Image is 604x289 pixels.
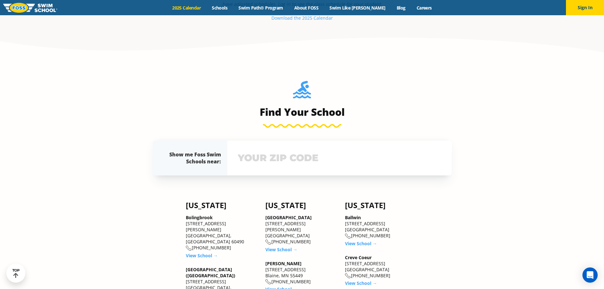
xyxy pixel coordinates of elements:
[236,149,443,167] input: YOUR ZIP CODE
[345,233,351,239] img: location-phone-o-icon.svg
[411,5,437,11] a: Careers
[186,214,213,220] a: Bolingbrook
[298,15,333,21] small: e 2025 Calendar
[186,246,192,251] img: location-phone-o-icon.svg
[265,214,312,220] a: [GEOGRAPHIC_DATA]
[345,214,361,220] a: Ballwin
[265,260,302,266] a: [PERSON_NAME]
[12,268,20,278] div: TOP
[3,3,57,13] img: FOSS Swim School Logo
[345,254,418,279] div: [STREET_ADDRESS] [GEOGRAPHIC_DATA] [PHONE_NUMBER]
[265,260,339,285] div: [STREET_ADDRESS] Blaine, MN 55449 [PHONE_NUMBER]
[582,267,598,283] div: Open Intercom Messenger
[186,201,259,210] h4: [US_STATE]
[186,214,259,251] div: [STREET_ADDRESS][PERSON_NAME] [GEOGRAPHIC_DATA], [GEOGRAPHIC_DATA] 60490 [PHONE_NUMBER]
[265,279,271,285] img: location-phone-o-icon.svg
[153,106,452,118] h3: Find Your School
[293,81,311,102] img: Foss-Location-Swimming-Pool-Person.svg
[265,246,297,253] a: View School →
[265,214,339,245] div: [STREET_ADDRESS][PERSON_NAME] [GEOGRAPHIC_DATA] [PHONE_NUMBER]
[165,151,221,165] div: Show me Foss Swim Schools near:
[345,214,418,239] div: [STREET_ADDRESS] [GEOGRAPHIC_DATA] [PHONE_NUMBER]
[186,253,218,259] a: View School →
[345,201,418,210] h4: [US_STATE]
[345,280,377,286] a: View School →
[345,240,377,246] a: View School →
[324,5,391,11] a: Swim Like [PERSON_NAME]
[186,266,235,279] a: [GEOGRAPHIC_DATA] ([GEOGRAPHIC_DATA])
[271,15,333,21] a: Download the 2025 Calendar
[265,201,339,210] h4: [US_STATE]
[289,5,324,11] a: About FOSS
[391,5,411,11] a: Blog
[265,240,271,245] img: location-phone-o-icon.svg
[345,273,351,279] img: location-phone-o-icon.svg
[271,15,298,21] small: Download th
[233,5,289,11] a: Swim Path® Program
[345,254,372,260] a: Creve Coeur
[167,5,206,11] a: 2025 Calendar
[206,5,233,11] a: Schools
